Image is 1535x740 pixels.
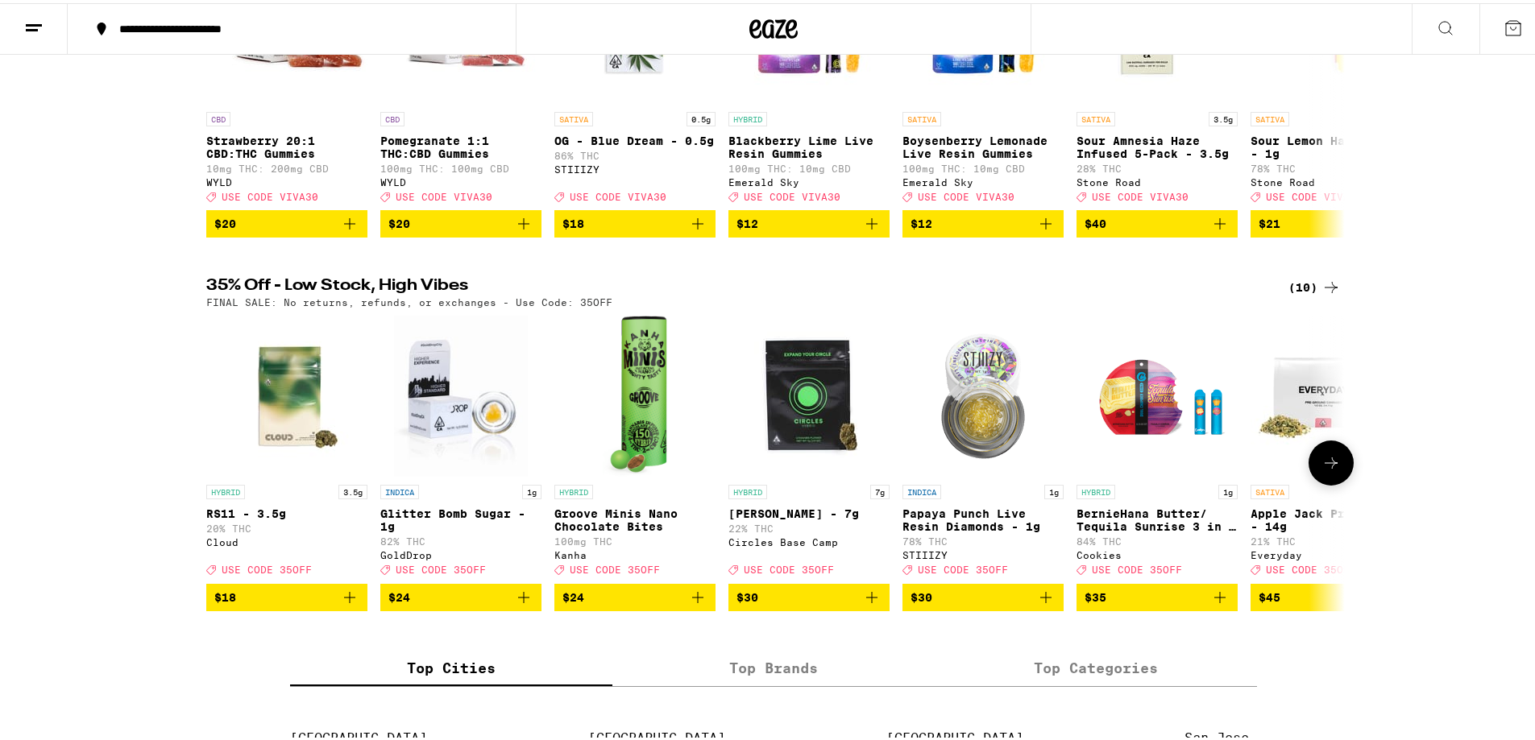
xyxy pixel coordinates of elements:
[206,312,367,473] img: Cloud - RS11 - 3.5g
[206,174,367,184] div: WYLD
[1077,312,1238,580] a: Open page for BernieHana Butter/ Tequila Sunrise 3 in 1 AIO - 1g from Cookies
[1251,547,1412,557] div: Everyday
[554,147,716,158] p: 86% THC
[870,482,890,496] p: 7g
[1092,188,1189,199] span: USE CODE VIVA30
[902,312,1064,580] a: Open page for Papaya Punch Live Resin Diamonds - 1g from STIIIZY
[728,482,767,496] p: HYBRID
[396,562,486,573] span: USE CODE 35OFF
[290,648,1257,684] div: tabs
[554,207,716,234] button: Add to bag
[728,131,890,157] p: Blackberry Lime Live Resin Gummies
[554,131,716,144] p: OG - Blue Dream - 0.5g
[1259,214,1280,227] span: $21
[554,312,716,580] a: Open page for Groove Minis Nano Chocolate Bites from Kanha
[1077,547,1238,557] div: Cookies
[1259,588,1280,601] span: $45
[902,482,941,496] p: INDICA
[1218,482,1238,496] p: 1g
[206,160,367,171] p: 10mg THC: 200mg CBD
[1077,312,1238,473] img: Cookies - BernieHana Butter/ Tequila Sunrise 3 in 1 AIO - 1g
[338,482,367,496] p: 3.5g
[554,109,593,123] p: SATIVA
[728,534,890,544] div: Circles Base Camp
[902,207,1064,234] button: Add to bag
[206,581,367,608] button: Add to bag
[554,533,716,544] p: 100mg THC
[570,562,660,573] span: USE CODE 35OFF
[902,131,1064,157] p: Boysenberry Lemonade Live Resin Gummies
[728,207,890,234] button: Add to bag
[1077,482,1115,496] p: HYBRID
[388,588,410,601] span: $24
[1251,160,1412,171] p: 78% THC
[902,547,1064,557] div: STIIIZY
[380,174,541,184] div: WYLD
[1288,275,1341,294] a: (10)
[206,207,367,234] button: Add to bag
[728,581,890,608] button: Add to bag
[918,188,1014,199] span: USE CODE VIVA30
[603,312,667,473] img: Kanha - Groove Minis Nano Chocolate Bites
[206,312,367,580] a: Open page for RS11 - 3.5g from Cloud
[570,188,666,199] span: USE CODE VIVA30
[554,504,716,530] p: Groove Minis Nano Chocolate Bites
[380,109,404,123] p: CBD
[380,160,541,171] p: 100mg THC: 100mg CBD
[1251,533,1412,544] p: 21% THC
[206,131,367,157] p: Strawberry 20:1 CBD:THC Gummies
[206,520,367,531] p: 20% THC
[522,482,541,496] p: 1g
[554,547,716,557] div: Kanha
[736,214,758,227] span: $12
[1077,504,1238,530] p: BernieHana Butter/ Tequila Sunrise 3 in 1 AIO - 1g
[380,131,541,157] p: Pomegranate 1:1 THC:CBD Gummies
[206,294,612,304] p: FINAL SALE: No returns, refunds, or exchanges - Use Code: 35OFF
[728,160,890,171] p: 100mg THC: 10mg CBD
[1077,533,1238,544] p: 84% THC
[728,174,890,184] div: Emerald Sky
[380,207,541,234] button: Add to bag
[728,312,890,580] a: Open page for Lantz - 7g from Circles Base Camp
[902,109,941,123] p: SATIVA
[744,562,834,573] span: USE CODE 35OFF
[554,581,716,608] button: Add to bag
[1251,174,1412,184] div: Stone Road
[380,533,541,544] p: 82% THC
[1044,482,1064,496] p: 1g
[728,520,890,531] p: 22% THC
[214,214,236,227] span: $20
[1251,504,1412,530] p: Apple Jack Pre-Ground - 14g
[1209,109,1238,123] p: 3.5g
[902,312,1064,473] img: STIIIZY - Papaya Punch Live Resin Diamonds - 1g
[902,533,1064,544] p: 78% THC
[206,504,367,517] p: RS11 - 3.5g
[744,188,840,199] span: USE CODE VIVA30
[902,160,1064,171] p: 100mg THC: 10mg CBD
[1251,581,1412,608] button: Add to bag
[554,482,593,496] p: HYBRID
[918,562,1008,573] span: USE CODE 35OFF
[1266,562,1356,573] span: USE CODE 35OFF
[902,504,1064,530] p: Papaya Punch Live Resin Diamonds - 1g
[396,188,492,199] span: USE CODE VIVA30
[388,214,410,227] span: $20
[1251,207,1412,234] button: Add to bag
[911,214,932,227] span: $12
[728,312,890,473] img: Circles Base Camp - Lantz - 7g
[394,312,527,473] img: GoldDrop - Glitter Bomb Sugar - 1g
[902,581,1064,608] button: Add to bag
[562,588,584,601] span: $24
[1077,581,1238,608] button: Add to bag
[380,581,541,608] button: Add to bag
[1077,109,1115,123] p: SATIVA
[1251,131,1412,157] p: Sour Lemon Haze Sugar - 1g
[1251,109,1289,123] p: SATIVA
[222,188,318,199] span: USE CODE VIVA30
[687,109,716,123] p: 0.5g
[1085,588,1106,601] span: $35
[1251,482,1289,496] p: SATIVA
[222,562,312,573] span: USE CODE 35OFF
[728,504,890,517] p: [PERSON_NAME] - 7g
[380,504,541,530] p: Glitter Bomb Sugar - 1g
